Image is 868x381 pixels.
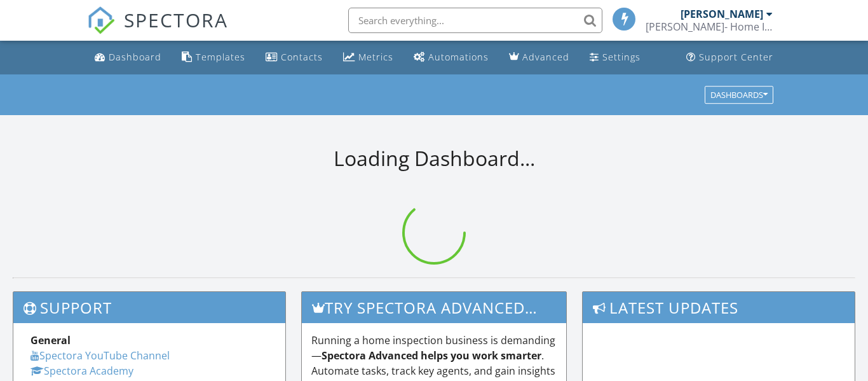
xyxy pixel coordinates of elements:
span: SPECTORA [124,6,228,33]
div: Dashboards [710,90,768,99]
a: Settings [585,46,646,69]
a: Metrics [338,46,398,69]
input: Search everything... [348,8,602,33]
div: Advanced [522,51,569,63]
h3: Support [13,292,285,323]
img: The Best Home Inspection Software - Spectora [87,6,115,34]
div: Haflich- Home Inspections [646,20,773,33]
a: Contacts [261,46,328,69]
a: Automations (Basic) [409,46,494,69]
div: Templates [196,51,245,63]
div: Automations [428,51,489,63]
strong: Spectora Advanced helps you work smarter [322,349,541,363]
div: Settings [602,51,641,63]
div: Dashboard [109,51,161,63]
a: Advanced [504,46,574,69]
a: SPECTORA [87,17,228,44]
div: [PERSON_NAME] [681,8,763,20]
a: Spectora Academy [31,364,133,378]
a: Dashboard [90,46,166,69]
h3: Try spectora advanced [DATE] [302,292,566,323]
h3: Latest Updates [583,292,855,323]
a: Spectora YouTube Channel [31,349,170,363]
div: Metrics [358,51,393,63]
div: Contacts [281,51,323,63]
a: Templates [177,46,250,69]
button: Dashboards [705,86,773,104]
strong: General [31,333,71,347]
a: Support Center [681,46,778,69]
div: Support Center [699,51,773,63]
